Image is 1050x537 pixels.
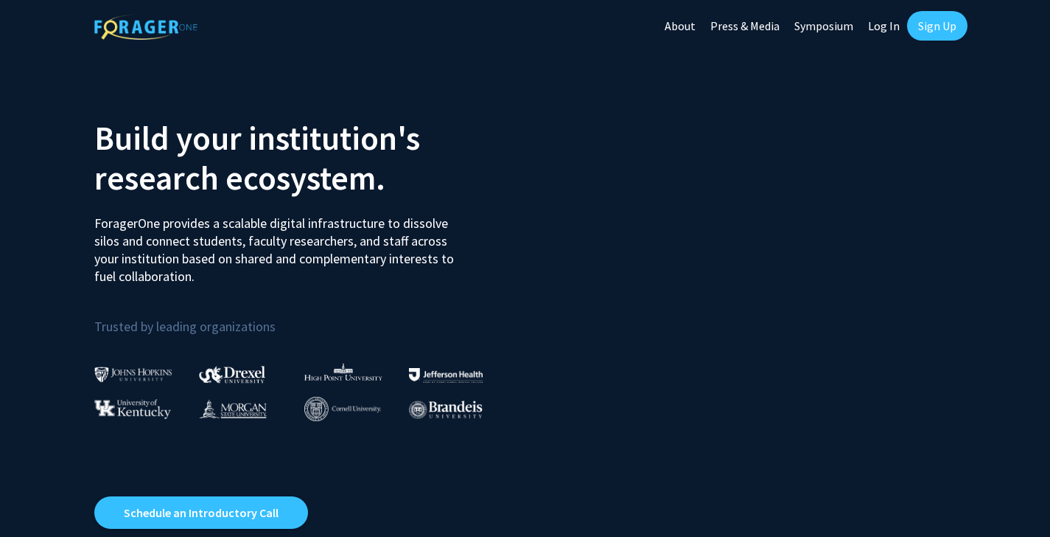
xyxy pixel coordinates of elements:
[94,204,464,285] p: ForagerOne provides a scalable digital infrastructure to dissolve silos and connect students, fac...
[94,367,172,382] img: Johns Hopkins University
[94,496,308,529] a: Opens in a new tab
[94,399,171,419] img: University of Kentucky
[409,401,483,419] img: Brandeis University
[304,397,381,421] img: Cornell University
[409,368,483,382] img: Thomas Jefferson University
[94,14,197,40] img: ForagerOne Logo
[199,399,267,418] img: Morgan State University
[94,297,514,338] p: Trusted by leading organizations
[304,363,382,381] img: High Point University
[199,366,265,383] img: Drexel University
[907,11,967,41] a: Sign Up
[94,118,514,198] h2: Build your institution's research ecosystem.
